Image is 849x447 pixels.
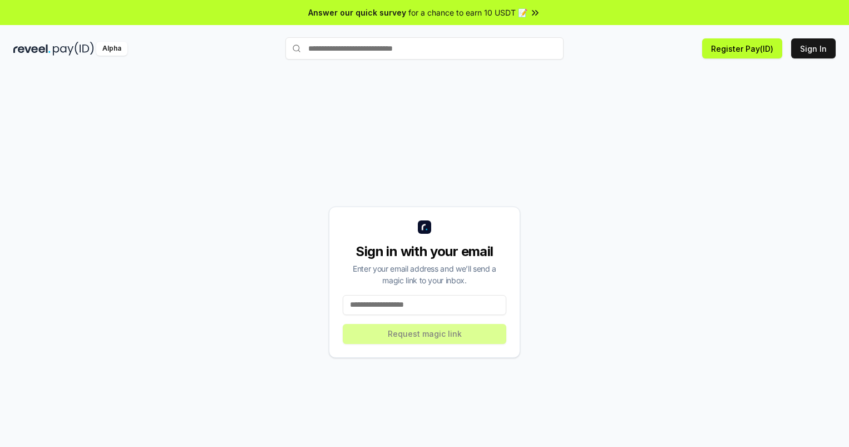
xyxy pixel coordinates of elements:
img: pay_id [53,42,94,56]
div: Alpha [96,42,127,56]
img: reveel_dark [13,42,51,56]
img: logo_small [418,220,431,234]
span: for a chance to earn 10 USDT 📝 [408,7,527,18]
span: Answer our quick survey [308,7,406,18]
button: Sign In [791,38,836,58]
div: Sign in with your email [343,243,506,261]
button: Register Pay(ID) [702,38,782,58]
div: Enter your email address and we’ll send a magic link to your inbox. [343,263,506,286]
